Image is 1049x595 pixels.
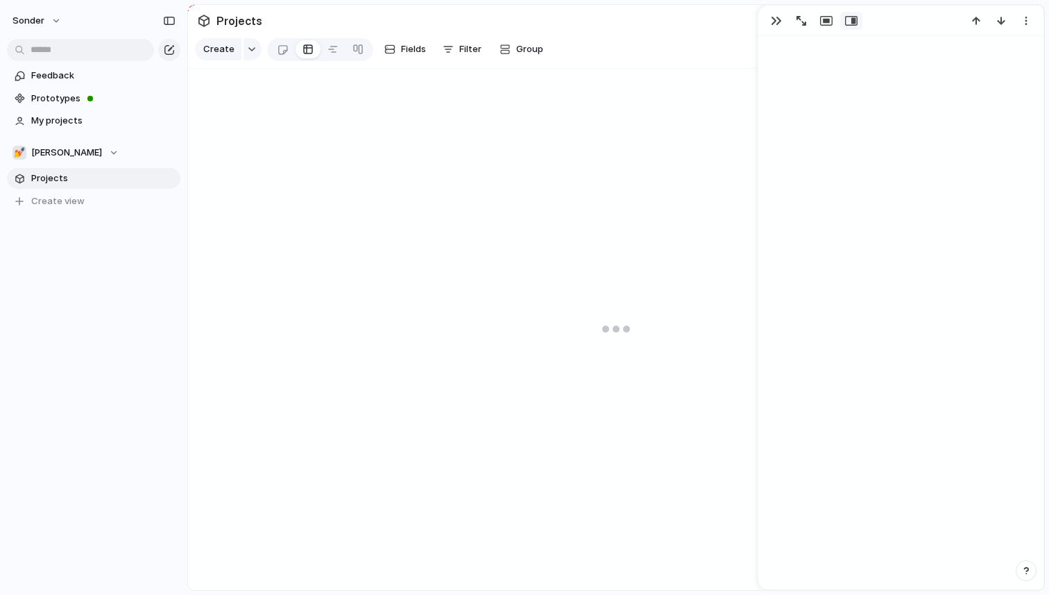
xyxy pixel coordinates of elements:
a: Prototypes [7,88,180,109]
button: Filter [437,38,487,60]
button: Group [493,38,550,60]
span: Filter [459,42,481,56]
div: 💅 [12,146,26,160]
span: [PERSON_NAME] [31,146,102,160]
span: Projects [214,8,265,33]
span: Group [516,42,543,56]
span: Prototypes [31,92,176,106]
span: Create [203,42,234,56]
span: My projects [31,114,176,128]
button: Create view [7,191,180,212]
a: Feedback [7,65,180,86]
span: Projects [31,171,176,185]
span: Fields [401,42,426,56]
button: Fields [379,38,432,60]
button: Create [195,38,241,60]
button: sonder [6,10,69,32]
span: sonder [12,14,44,28]
span: Create view [31,194,85,208]
button: 💅[PERSON_NAME] [7,142,180,163]
a: My projects [7,110,180,131]
span: Feedback [31,69,176,83]
a: Projects [7,168,180,189]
